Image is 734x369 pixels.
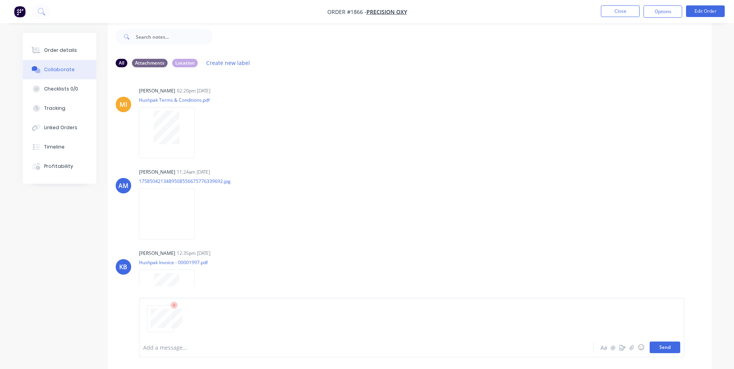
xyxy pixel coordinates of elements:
[23,41,96,60] button: Order details
[202,58,254,68] button: Create new label
[139,259,208,266] p: Hushpak Invoice - 00001997.pdf
[119,262,127,272] div: KB
[120,100,127,109] div: MI
[136,29,212,44] input: Search notes...
[44,143,65,150] div: Timeline
[44,47,77,54] div: Order details
[177,250,210,257] div: 12:35pm [DATE]
[23,137,96,157] button: Timeline
[327,8,366,15] span: Order #1866 -
[643,5,682,18] button: Options
[44,105,65,112] div: Tracking
[366,8,407,15] a: Precision Oxy
[44,66,75,73] div: Collaborate
[23,157,96,176] button: Profitability
[14,6,26,17] img: Factory
[44,124,77,131] div: Linked Orders
[139,250,175,257] div: [PERSON_NAME]
[177,169,210,176] div: 11:24am [DATE]
[650,342,680,353] button: Send
[686,5,725,17] button: Edit Order
[118,181,128,190] div: AM
[23,99,96,118] button: Tracking
[132,59,168,67] div: Attachments
[23,60,96,79] button: Collaborate
[139,169,175,176] div: [PERSON_NAME]
[609,343,618,352] button: @
[599,343,609,352] button: Aa
[177,87,210,94] div: 02:20pm [DATE]
[116,59,127,67] div: All
[139,178,231,184] p: 1758504213489508556675776339692.jpg
[172,59,198,67] div: Location
[23,79,96,99] button: Checklists 0/0
[44,163,73,170] div: Profitability
[636,343,646,352] button: ☺
[44,85,78,92] div: Checklists 0/0
[23,118,96,137] button: Linked Orders
[601,5,640,17] button: Close
[139,87,175,94] div: [PERSON_NAME]
[139,97,210,103] p: Hushpak Terms & Conditions.pdf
